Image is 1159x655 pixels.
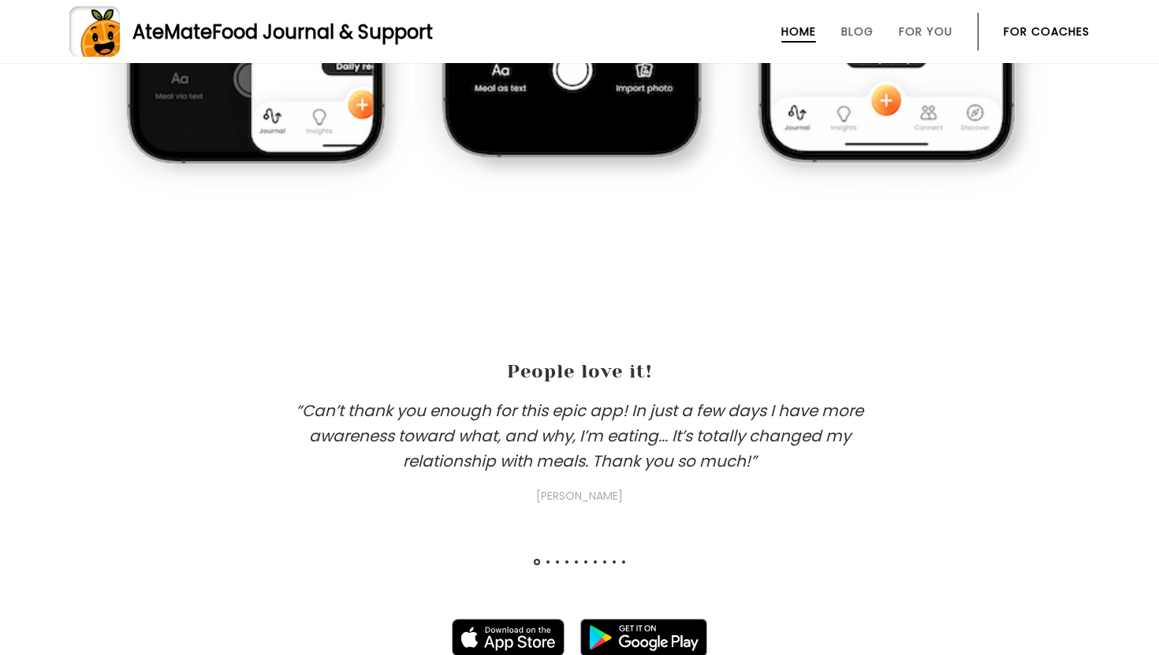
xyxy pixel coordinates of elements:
[69,6,1090,57] a: AteMateFood Journal & Support
[841,25,874,38] a: Blog
[899,25,952,38] a: For You
[212,19,433,45] span: Food Journal & Support
[120,18,433,46] div: AteMate
[781,25,816,38] a: Home
[264,398,895,505] h3: “Can’t thank you enough for this epic app! In just a few days I have more awareness toward what, ...
[1004,25,1090,38] a: For Coaches
[264,486,895,505] span: [PERSON_NAME]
